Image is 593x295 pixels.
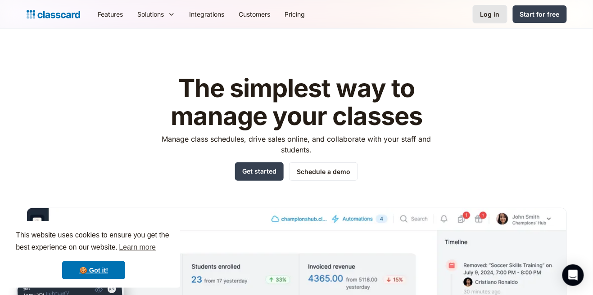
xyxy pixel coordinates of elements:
[513,5,567,23] a: Start for free
[289,162,358,181] a: Schedule a demo
[27,8,80,21] a: home
[16,230,172,254] span: This website uses cookies to ensure you get the best experience on our website.
[520,9,560,19] div: Start for free
[154,134,439,155] p: Manage class schedules, drive sales online, and collaborate with your staff and students.
[91,4,131,24] a: Features
[562,264,584,286] div: Open Intercom Messenger
[232,4,278,24] a: Customers
[235,162,284,181] a: Get started
[118,241,157,254] a: learn more about cookies
[473,5,507,23] a: Log in
[480,9,500,19] div: Log in
[131,4,182,24] div: Solutions
[182,4,232,24] a: Integrations
[7,221,180,288] div: cookieconsent
[154,75,439,130] h1: The simplest way to manage your classes
[278,4,312,24] a: Pricing
[62,261,125,279] a: dismiss cookie message
[138,9,164,19] div: Solutions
